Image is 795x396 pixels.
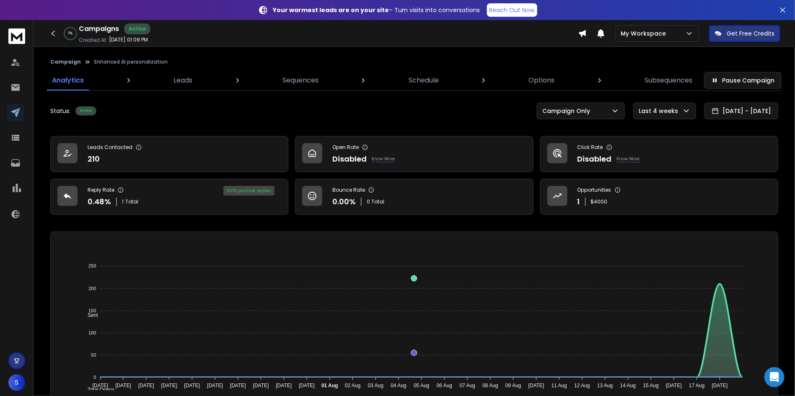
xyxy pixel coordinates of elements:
img: logo [8,28,25,44]
p: Analytics [52,75,84,85]
tspan: 14 Aug [620,383,636,389]
p: Click Rate [577,144,603,151]
tspan: [DATE] [276,383,292,389]
button: [DATE] - [DATE] [704,103,778,119]
div: 100 % positive replies [223,186,274,195]
button: S [8,374,25,391]
p: Know More [617,156,640,162]
button: Get Free Credits [709,25,780,42]
div: Active [124,23,150,34]
a: Analytics [47,70,89,90]
span: 1 [122,198,124,205]
p: $ 4000 [591,198,608,205]
a: Click RateDisabledKnow More [540,136,778,172]
p: Leads Contacted [88,144,132,151]
a: Open RateDisabledKnow More [295,136,533,172]
p: 210 [88,153,100,165]
tspan: [DATE] [161,383,177,389]
tspan: 11 Aug [552,383,567,389]
tspan: 17 Aug [689,383,705,389]
p: Get Free Credits [727,29,774,38]
p: Subsequences [645,75,692,85]
p: Options [528,75,554,85]
p: Campaign Only [542,107,593,115]
p: My Workspace [621,29,669,38]
tspan: 08 Aug [483,383,498,389]
tspan: [DATE] [93,383,109,389]
p: Schedule [409,75,439,85]
a: Leads [169,70,198,90]
a: Sequences [277,70,324,90]
tspan: 04 Aug [391,383,407,389]
span: Total [125,198,138,205]
tspan: 02 Aug [345,383,360,389]
tspan: [DATE] [207,383,223,389]
h1: Campaigns [79,24,119,34]
tspan: 01 Aug [321,383,338,389]
tspan: 150 [88,308,96,313]
p: Leads [174,75,193,85]
a: Subsequences [640,70,697,90]
p: Enhanced AI personalization [94,59,168,65]
tspan: 06 Aug [437,383,452,389]
p: Sequences [282,75,319,85]
tspan: 12 Aug [575,383,590,389]
p: 0 % [68,31,73,36]
a: Schedule [404,70,444,90]
div: Active [75,106,96,116]
tspan: 50 [91,352,96,357]
tspan: [DATE] [253,383,269,389]
div: Open Intercom Messenger [764,367,785,387]
tspan: 09 Aug [505,383,521,389]
tspan: [DATE] [230,383,246,389]
a: Bounce Rate0.00%0 Total [295,179,533,215]
tspan: [DATE] [528,383,544,389]
tspan: 13 Aug [597,383,613,389]
p: Reply Rate [88,187,114,193]
p: Bounce Rate [332,187,365,193]
p: Open Rate [332,144,359,151]
a: Leads Contacted210 [50,136,288,172]
tspan: 0 [94,375,96,380]
p: Last 4 weeks [639,107,681,115]
p: 0.00 % [332,196,356,208]
tspan: 200 [88,286,96,291]
button: Pause Campaign [704,72,782,89]
a: Reach Out Now [487,3,537,17]
p: [DATE] 01:09 PM [109,36,148,43]
a: Opportunities1$4000 [540,179,778,215]
p: – Turn visits into conversations [273,6,480,14]
tspan: [DATE] [184,383,200,389]
a: Reply Rate0.48%1Total100% positive replies [50,179,288,215]
button: Campaign [50,59,81,65]
p: 0 Total [367,198,384,205]
tspan: [DATE] [299,383,315,389]
strong: Your warmest leads are on your site [273,6,389,14]
tspan: 15 Aug [643,383,659,389]
p: Status: [50,107,70,115]
tspan: 03 Aug [368,383,383,389]
tspan: [DATE] [666,383,682,389]
span: Sent [81,312,98,318]
tspan: 07 Aug [460,383,475,389]
tspan: [DATE] [138,383,154,389]
p: 0.48 % [88,196,111,208]
p: 1 [577,196,580,208]
tspan: 250 [88,264,96,269]
p: Disabled [577,153,612,165]
p: Disabled [332,153,367,165]
tspan: [DATE] [116,383,132,389]
p: Know More [372,156,395,162]
p: Reach Out Now [489,6,535,14]
a: Options [523,70,559,90]
tspan: 100 [88,330,96,335]
span: Total Opens [81,387,114,393]
tspan: 05 Aug [414,383,429,389]
p: Created At: [79,37,107,44]
tspan: [DATE] [712,383,728,389]
p: Opportunities [577,187,611,193]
